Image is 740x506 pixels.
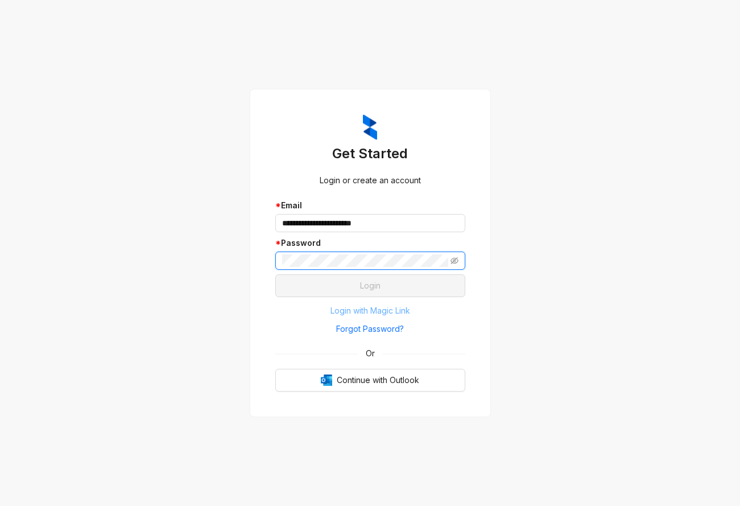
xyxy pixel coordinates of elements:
[275,302,465,320] button: Login with Magic Link
[337,374,419,386] span: Continue with Outlook
[363,114,377,141] img: ZumaIcon
[275,199,465,212] div: Email
[275,320,465,338] button: Forgot Password?
[321,375,332,386] img: Outlook
[275,174,465,187] div: Login or create an account
[275,145,465,163] h3: Get Started
[275,369,465,392] button: OutlookContinue with Outlook
[336,323,404,335] span: Forgot Password?
[275,237,465,249] div: Password
[358,347,383,360] span: Or
[330,305,410,317] span: Login with Magic Link
[275,274,465,297] button: Login
[450,257,458,265] span: eye-invisible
